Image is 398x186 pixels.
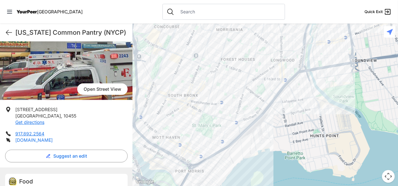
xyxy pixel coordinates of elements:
span: Quick Exit [364,9,383,14]
button: Map camera controls [382,170,395,183]
a: Open this area in Google Maps (opens a new window) [134,178,155,186]
span: Food [19,178,33,185]
img: Google [134,178,155,186]
h1: [US_STATE] Common Pantry (NYCP) [15,28,128,37]
span: [GEOGRAPHIC_DATA] [37,9,83,14]
span: [STREET_ADDRESS] [15,107,57,112]
a: YourPeer[GEOGRAPHIC_DATA] [17,10,83,14]
span: [GEOGRAPHIC_DATA] [15,113,61,118]
span: YourPeer [17,9,37,14]
a: Quick Exit [364,8,392,16]
span: 10455 [64,113,76,118]
a: [DOMAIN_NAME] [15,137,53,143]
span: Open Street View [77,83,128,95]
span: Suggest an edit [53,153,87,159]
span: , [61,113,62,118]
a: Get directions [15,119,44,125]
input: Search [177,9,281,15]
a: 917.892.2564 [15,131,44,136]
button: Suggest an edit [5,150,128,162]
